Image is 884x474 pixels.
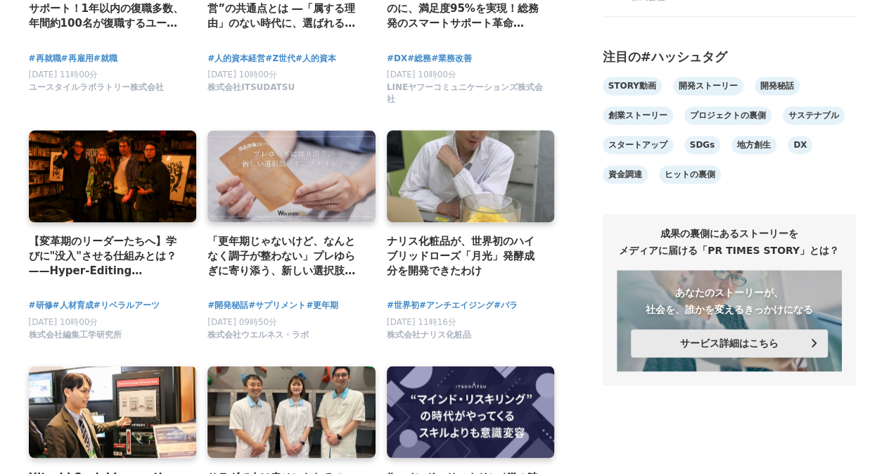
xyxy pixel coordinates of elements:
[248,299,306,312] a: #サプリメント
[61,52,94,65] a: #再雇用
[494,299,518,312] a: #バラ
[207,82,295,94] span: 株式会社ITSUDATSU
[306,299,338,312] a: #更年期
[684,136,721,154] a: SDGs
[603,106,673,124] a: 創業ストーリー
[207,299,248,312] a: #開発秘話
[29,333,122,343] a: 株式会社編集工学研究所
[431,52,472,65] a: #業務改善
[29,233,186,279] a: 【変革期のリーダーたちへ】学びに"没入"させる仕組みとは？——Hyper-Editing Platform［AIDA］の「場づくり」の秘密《後編》
[788,136,812,154] a: DX
[684,106,771,124] a: プロジェクトの裏側
[407,52,431,65] a: #総務
[603,136,673,154] a: スタートアップ
[387,52,407,65] a: #DX
[387,333,471,343] a: 株式会社ナリス化粧品
[29,86,164,96] a: ユースタイルラボラトリー株式会社
[631,284,828,318] p: あなたのストーリーが、 社会を、誰かを変えるきっかけになる
[755,77,800,95] a: 開発秘話
[387,82,544,105] span: LINEヤフーコミュニケーションズ株式会社
[387,70,456,79] span: [DATE] 10時00分
[207,52,265,65] a: #人的資本経営
[29,70,98,79] span: [DATE] 11時00分
[29,82,164,94] span: ユースタイルラボラトリー株式会社
[29,299,53,312] a: #研修
[631,329,828,357] button: サービス詳細はこちら
[603,77,662,95] a: STORY動画
[673,77,743,95] a: 開発ストーリー
[659,165,721,184] a: ヒットの裏側
[387,317,456,327] span: [DATE] 11時16分
[53,299,94,312] a: #人材育成
[94,299,160,312] a: #リベラルアーツ
[207,86,295,96] a: 株式会社ITSUDATSU
[29,329,122,341] span: 株式会社編集工学研究所
[617,270,842,371] a: あなたのストーリーが、社会を、誰かを変えるきっかけになる サービス詳細はこちら
[387,233,544,279] a: ナリス化粧品が、世界初のハイブリッドローズ「月光」発酵成分を開発できたわけ
[387,329,471,341] span: 株式会社ナリス化粧品
[419,299,494,312] a: #アンチエイジング
[617,225,842,259] h2: 成果の裏側にあるストーリーを メディアに届ける「PR TIMES STORY」とは？
[783,106,845,124] a: サステナブル
[387,98,544,108] a: LINEヤフーコミュニケーションズ株式会社
[94,52,117,65] a: #就職
[207,329,309,341] span: 株式会社ウエルネス・ラボ
[265,52,295,65] a: #Z世代
[603,165,648,184] a: 資金調達
[731,136,776,154] a: 地方創生
[207,70,277,79] span: [DATE] 10時00分
[207,233,364,279] a: 「更年期じゃないけど、なんとなく調子が整わない」プレゆらぎに寄り添う、新しい選択肢「ゲニステイン」
[387,299,419,312] a: #世界初
[603,47,856,66] div: 注目の#ハッシュタグ
[29,52,61,65] a: #再就職
[207,333,309,343] a: 株式会社ウエルネス・ラボ
[295,52,336,65] a: #人的資本
[207,317,277,327] span: [DATE] 09時50分
[29,317,98,327] span: [DATE] 10時00分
